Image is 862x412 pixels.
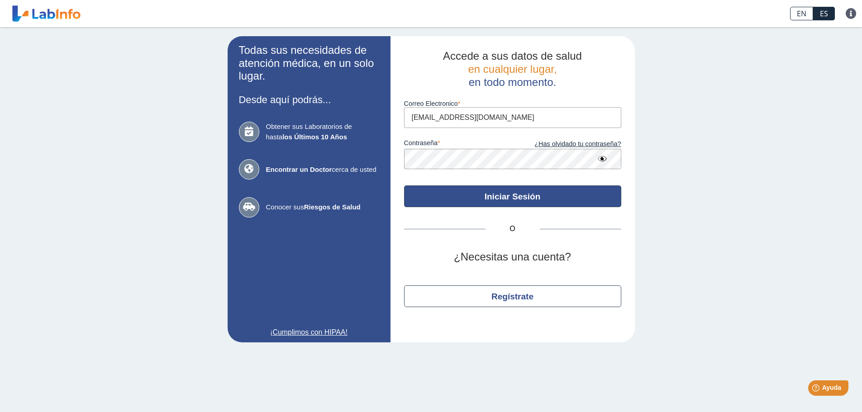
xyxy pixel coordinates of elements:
span: en todo momento. [469,76,556,88]
iframe: Help widget launcher [781,377,852,402]
h3: Desde aquí podrás... [239,94,379,105]
b: los Últimos 10 Años [282,133,347,141]
a: ¿Has olvidado tu contraseña? [513,139,621,149]
button: Regístrate [404,285,621,307]
label: contraseña [404,139,513,149]
h2: ¿Necesitas una cuenta? [404,251,621,264]
span: O [486,223,540,234]
b: Riesgos de Salud [304,203,361,211]
span: Conocer sus [266,202,379,213]
span: Obtener sus Laboratorios de hasta [266,122,379,142]
a: ES [813,7,835,20]
h2: Todas sus necesidades de atención médica, en un solo lugar. [239,44,379,83]
a: EN [790,7,813,20]
b: Encontrar un Doctor [266,166,332,173]
label: Correo Electronico [404,100,621,107]
span: en cualquier lugar, [468,63,557,75]
button: Iniciar Sesión [404,185,621,207]
span: cerca de usted [266,165,379,175]
span: Accede a sus datos de salud [443,50,582,62]
a: ¡Cumplimos con HIPAA! [239,327,379,338]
